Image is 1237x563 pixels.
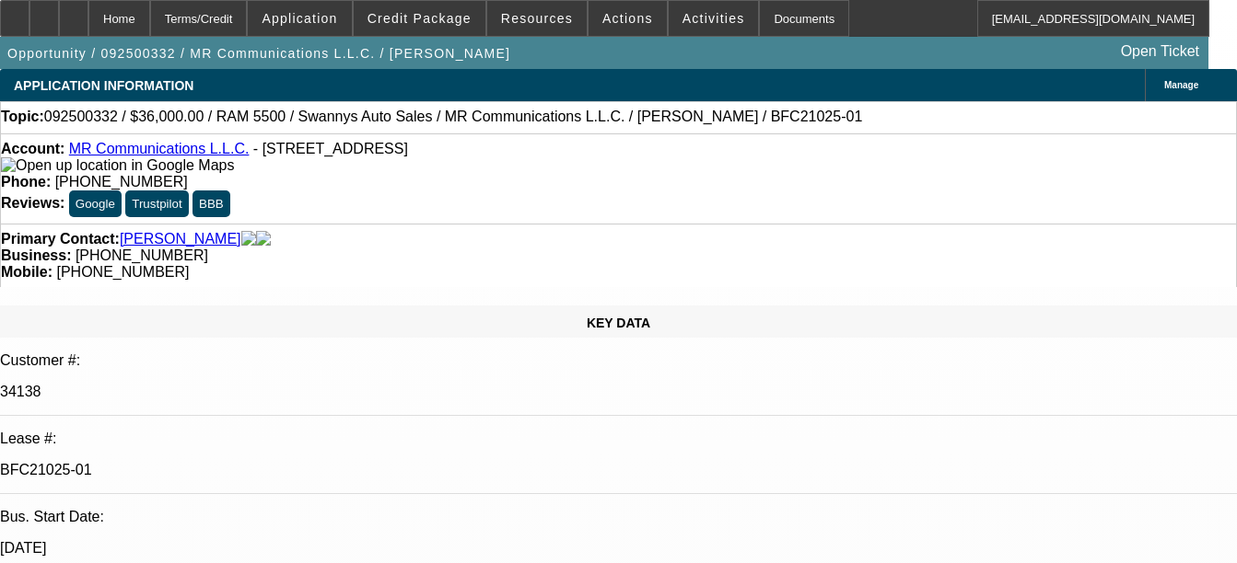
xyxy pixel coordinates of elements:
[56,264,189,280] span: [PHONE_NUMBER]
[256,231,271,247] img: linkedin-icon.png
[669,1,759,36] button: Activities
[125,190,188,217] button: Trustpilot
[69,190,122,217] button: Google
[487,1,587,36] button: Resources
[120,231,241,247] a: [PERSON_NAME]
[587,316,650,330] span: KEY DATA
[253,141,408,156] span: - [STREET_ADDRESS]
[501,11,573,26] span: Resources
[1,109,44,125] strong: Topic:
[683,11,745,26] span: Activities
[1114,36,1207,67] a: Open Ticket
[1,174,51,190] strong: Phone:
[1,157,234,173] a: View Google Maps
[241,231,256,247] img: facebook-icon.png
[602,11,653,26] span: Actions
[76,247,208,263] span: [PHONE_NUMBER]
[7,46,510,61] span: Opportunity / 092500332 / MR Communications L.L.C. / [PERSON_NAME]
[589,1,667,36] button: Actions
[44,109,862,125] span: 092500332 / $36,000.00 / RAM 5500 / Swannys Auto Sales / MR Communications L.L.C. / [PERSON_NAME]...
[262,11,337,26] span: Application
[1,264,53,280] strong: Mobile:
[354,1,485,36] button: Credit Package
[193,190,230,217] button: BBB
[69,141,250,156] a: MR Communications L.L.C.
[248,1,351,36] button: Application
[368,11,472,26] span: Credit Package
[1,247,71,263] strong: Business:
[1,157,234,174] img: Open up location in Google Maps
[1164,80,1198,90] span: Manage
[1,231,120,247] strong: Primary Contact:
[1,141,64,156] strong: Account:
[1,195,64,211] strong: Reviews:
[14,78,193,93] span: APPLICATION INFORMATION
[55,174,188,190] span: [PHONE_NUMBER]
